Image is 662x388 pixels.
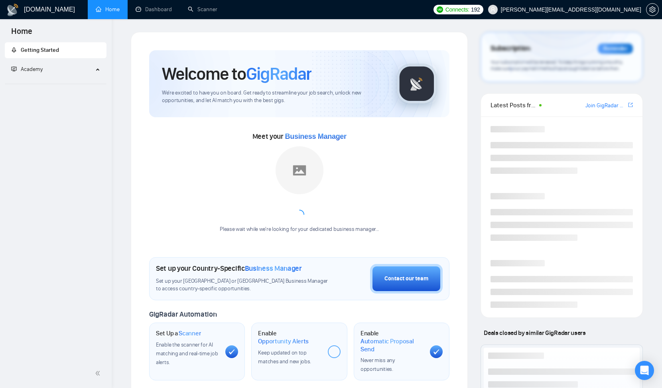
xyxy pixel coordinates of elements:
a: dashboardDashboard [136,6,172,13]
img: upwork-logo.png [437,6,443,13]
span: Business Manager [245,264,302,273]
a: setting [646,6,659,13]
span: export [628,102,633,108]
span: Home [5,26,39,42]
span: Getting Started [21,47,59,53]
span: loading [295,210,304,219]
span: Scanner [179,329,201,337]
div: Reminder [598,43,633,54]
h1: Enable [361,329,424,353]
button: Contact our team [370,264,443,293]
span: We're excited to have you on board. Get ready to streamline your job search, unlock new opportuni... [162,89,384,104]
span: Latest Posts from the GigRadar Community [491,100,537,110]
span: Set up your [GEOGRAPHIC_DATA] or [GEOGRAPHIC_DATA] Business Manager to access country-specific op... [156,278,328,293]
span: fund-projection-screen [11,66,17,72]
div: Open Intercom Messenger [635,361,654,380]
span: Business Manager [285,132,347,140]
span: user [490,7,496,12]
span: Academy [11,66,43,73]
span: Opportunity Alerts [258,337,309,345]
span: double-left [95,369,103,377]
span: rocket [11,47,17,53]
span: Subscription [491,42,530,55]
img: gigradar-logo.png [397,64,437,104]
span: Never miss any opportunities. [361,357,395,372]
h1: Welcome to [162,63,311,85]
span: Academy [21,66,43,73]
div: Contact our team [384,274,428,283]
a: Join GigRadar Slack Community [585,101,627,110]
button: setting [646,3,659,16]
span: Keep updated on top matches and new jobs. [258,349,311,365]
div: Please wait while we're looking for your dedicated business manager... [215,226,384,233]
span: Automatic Proposal Send [361,337,424,353]
h1: Set up your Country-Specific [156,264,302,273]
span: GigRadar Automation [149,310,217,319]
span: setting [646,6,658,13]
span: Connects: [445,5,469,14]
li: Academy Homepage [5,81,106,86]
h1: Set Up a [156,329,201,337]
a: homeHome [96,6,120,13]
a: export [628,101,633,109]
a: searchScanner [188,6,217,13]
img: placeholder.png [276,146,323,194]
span: 192 [471,5,480,14]
img: logo [6,4,19,16]
span: Deals closed by similar GigRadar users [481,326,589,340]
span: Meet your [252,132,347,141]
span: Enable the scanner for AI matching and real-time job alerts. [156,341,218,366]
span: Your subscription will be renewed. To keep things running smoothly, make sure your payment method... [491,59,623,72]
li: Getting Started [5,42,106,58]
span: GigRadar [246,63,311,85]
h1: Enable [258,329,321,345]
